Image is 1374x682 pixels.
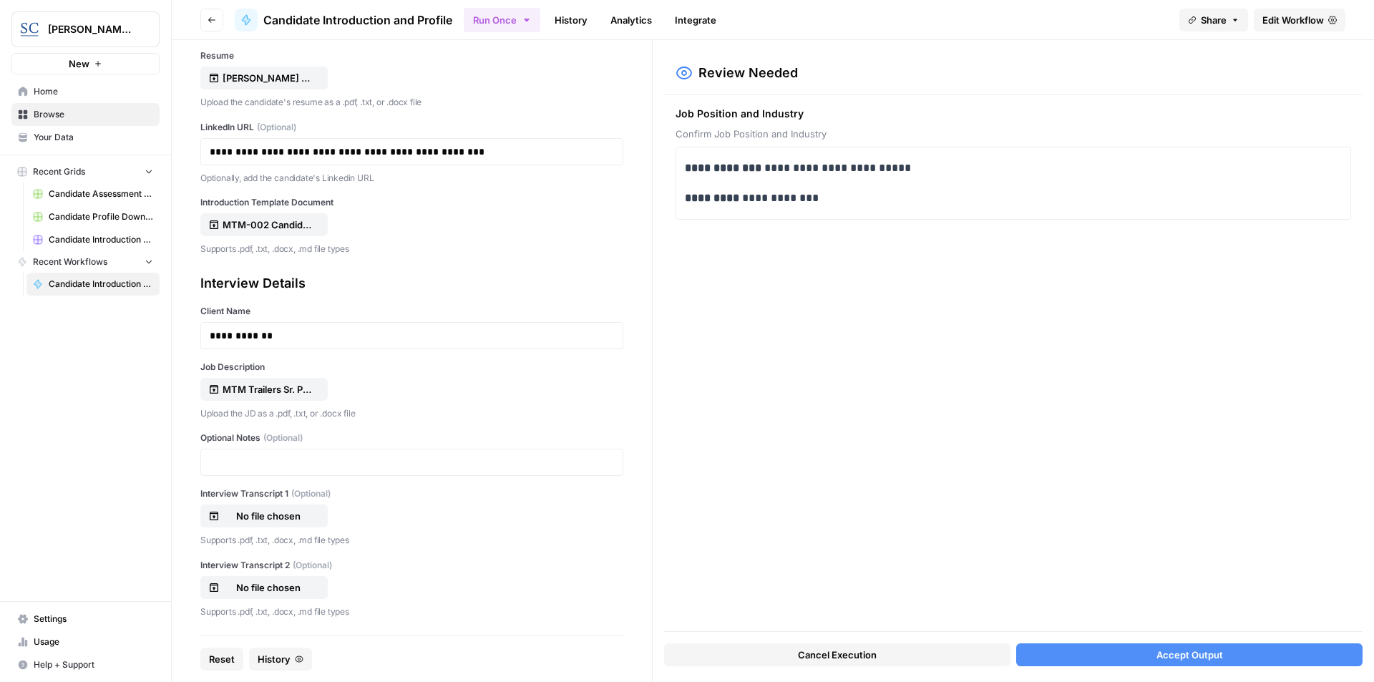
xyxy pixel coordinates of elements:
span: Candidate Assessment Download Sheet [49,187,153,200]
label: Resume [200,49,623,62]
span: Share [1201,13,1227,27]
p: Supports .pdf, .txt, .docx, .md file types [200,605,623,619]
button: Cancel Execution [664,643,1010,666]
span: Reset [209,652,235,666]
label: LinkedIn URL [200,121,623,134]
span: Help + Support [34,658,153,671]
span: (Optional) [257,121,296,134]
button: Reset [200,648,243,671]
span: Candidate Introduction and Profile [263,11,452,29]
span: (Optional) [291,487,331,500]
a: Settings [11,608,160,630]
button: History [249,648,312,671]
label: Optional Notes [200,432,623,444]
span: (Optional) [293,559,332,572]
p: Supports .pdf, .txt, .docx, .md file types [200,242,623,256]
a: Candidate Introduction and Profile [235,9,452,31]
span: Usage [34,635,153,648]
a: Candidate Assessment Download Sheet [26,182,160,205]
p: No file chosen [223,580,314,595]
label: Interview Transcript 2 [200,559,623,572]
button: Help + Support [11,653,160,676]
span: Job Position and Industry [676,107,1351,121]
span: History [258,652,291,666]
button: MTM Trailers Sr. Production Mgr. Recruitment Profile.pdf [200,378,328,401]
span: New [69,57,89,71]
img: Stanton Chase Nashville Logo [16,16,42,42]
button: No file chosen [200,576,328,599]
span: Home [34,85,153,98]
span: (Optional) [263,432,303,444]
button: MTM-002 Candidate Introduction Template.docx [200,213,328,236]
p: Upload the JD as a .pdf, .txt, or .docx file [200,406,623,421]
a: History [546,9,596,31]
a: Candidate Introduction Download Sheet [26,228,160,251]
h2: Review Needed [698,63,798,83]
button: Workspace: Stanton Chase Nashville [11,11,160,47]
button: Accept Output [1016,643,1363,666]
a: Candidate Profile Download Sheet [26,205,160,228]
p: Supports .pdf, .txt, .docx, .md file types [200,533,623,547]
label: Introduction Template Document [200,196,623,209]
button: New [11,53,160,74]
span: Settings [34,613,153,625]
span: [PERSON_NAME] [GEOGRAPHIC_DATA] [48,22,135,36]
a: Integrate [666,9,725,31]
button: Recent Grids [11,161,160,182]
span: Recent Grids [33,165,85,178]
a: Edit Workflow [1254,9,1345,31]
span: Candidate Introduction Download Sheet [49,233,153,246]
span: Candidate Introduction and Profile [49,278,153,291]
a: Your Data [11,126,160,149]
button: Recent Workflows [11,251,160,273]
p: Optionally, add the candidate's Linkedin URL [200,171,623,185]
button: Share [1179,9,1248,31]
div: Interview Details [200,273,623,293]
p: MTM Trailers Sr. Production Mgr. Recruitment Profile.pdf [223,382,314,396]
p: MTM-002 Candidate Introduction Template.docx [223,218,314,232]
span: Candidate Profile Download Sheet [49,210,153,223]
p: No file chosen [223,509,314,523]
p: [PERSON_NAME] Resume.pdf [223,71,314,85]
span: Confirm Job Position and Industry [676,127,1351,141]
a: Browse [11,103,160,126]
label: Job Description [200,361,623,374]
a: Analytics [602,9,661,31]
a: Candidate Introduction and Profile [26,273,160,296]
label: Client Name [200,305,623,318]
p: Upload the candidate's resume as a .pdf, .txt, or .docx file [200,95,623,109]
button: [PERSON_NAME] Resume.pdf [200,67,328,89]
span: Recent Workflows [33,255,107,268]
span: Your Data [34,131,153,144]
a: Home [11,80,160,103]
button: No file chosen [200,505,328,527]
span: Accept Output [1156,648,1223,662]
span: Browse [34,108,153,121]
label: Interview Transcript 1 [200,487,623,500]
button: Run Once [464,8,540,32]
a: Usage [11,630,160,653]
span: Edit Workflow [1262,13,1324,27]
span: Cancel Execution [798,648,877,662]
